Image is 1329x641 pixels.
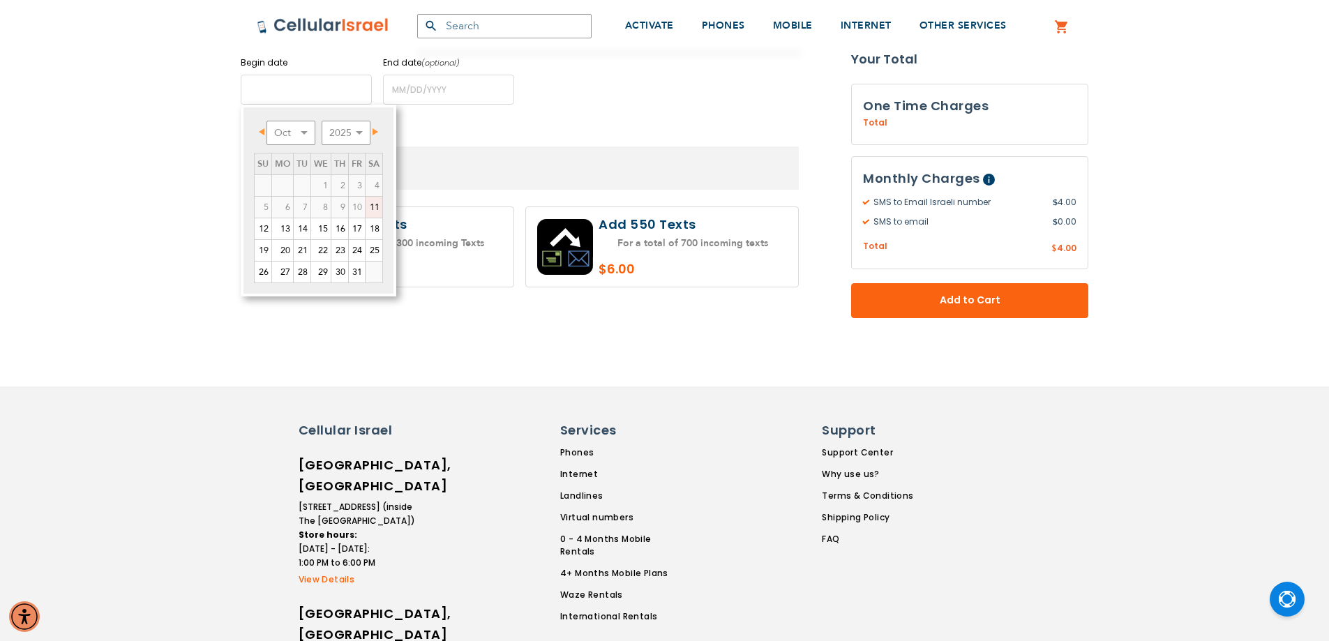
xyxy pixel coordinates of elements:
span: 10 [349,197,365,218]
a: Waze Rentals [560,589,687,601]
a: Next [364,123,382,140]
h6: [GEOGRAPHIC_DATA], [GEOGRAPHIC_DATA] [299,455,417,497]
input: Search [417,14,592,38]
input: MM/DD/YYYY [383,75,514,105]
span: OTHER SERVICES [919,19,1007,32]
a: FAQ [822,533,913,545]
span: 5 [255,197,271,218]
a: 13 [272,218,293,239]
a: 15 [311,218,331,239]
a: 26 [255,262,271,282]
h6: Cellular Israel [299,421,417,439]
span: 4 [366,175,382,196]
a: Why use us? [822,468,913,481]
a: 16 [331,218,348,239]
span: $ [1053,196,1058,209]
a: 28 [294,262,310,282]
div: Accessibility Menu [9,601,40,632]
span: 6 [272,197,293,218]
a: Landlines [560,490,687,502]
span: $ [1051,243,1057,255]
a: 30 [331,262,348,282]
span: Add to Cart [897,293,1042,308]
span: 8 [311,197,331,218]
a: Terms & Conditions [822,490,913,502]
a: 22 [311,240,331,261]
img: Cellular Israel Logo [257,17,389,34]
a: Shipping Policy [822,511,913,524]
span: Thursday [334,158,345,170]
span: PHONES [702,19,745,32]
label: Begin date [241,56,372,69]
h6: Services [560,421,679,439]
span: 4.00 [1057,242,1076,254]
span: $ [1053,216,1058,228]
span: Friday [352,158,362,170]
a: 20 [272,240,293,261]
span: Help [983,174,995,186]
span: 3 [349,175,365,196]
i: (optional) [421,57,460,68]
input: MM/DD/YYYY [241,75,372,105]
a: 18 [366,218,382,239]
span: Prev [259,128,264,135]
a: 27 [272,262,293,282]
span: SMS to email [863,216,1053,228]
h3: One Time Charges [863,96,1076,116]
a: 25 [366,240,382,261]
span: Sunday [257,158,269,170]
a: View Details [299,573,417,586]
a: Phones [560,446,687,459]
span: 9 [331,197,348,218]
a: International Rentals [560,610,687,623]
a: 0 - 4 Months Mobile Rentals [560,533,687,558]
a: 17 [349,218,365,239]
strong: Your Total [851,49,1088,70]
a: 31 [349,262,365,282]
a: 29 [311,262,331,282]
a: 4+ Months Mobile Plans [560,567,687,580]
a: 21 [294,240,310,261]
span: 0.00 [1053,216,1076,228]
select: Select month [266,121,315,145]
span: Monday [275,158,290,170]
a: 11 [366,197,382,218]
span: Total [863,116,887,129]
a: Support Center [822,446,913,459]
a: Virtual numbers [560,511,687,524]
select: Select year [322,121,370,145]
span: Wednesday [314,158,328,170]
span: Total [863,240,887,253]
a: 23 [331,240,348,261]
span: 1 [311,175,331,196]
a: Internet [560,468,687,481]
span: ACTIVATE [625,19,674,32]
label: End date [383,56,514,69]
span: INTERNET [841,19,892,32]
span: MOBILE [773,19,813,32]
span: SMS to Email Israeli number [863,196,1053,209]
span: Saturday [368,158,380,170]
a: 14 [294,218,310,239]
h6: Support [822,421,905,439]
span: 2 [331,175,348,196]
span: 4.00 [1053,196,1076,209]
a: 12 [255,218,271,239]
span: Monthly Charges [863,169,980,187]
button: Add to Cart [851,283,1088,318]
span: 7 [294,197,310,218]
a: Prev [255,123,273,140]
strong: Store hours: [299,529,357,541]
span: Next [373,128,378,135]
a: 19 [255,240,271,261]
li: [STREET_ADDRESS] (inside The [GEOGRAPHIC_DATA]) [DATE] - [DATE]: 1:00 PM to 6:00 PM [299,500,417,570]
span: Tuesday [296,158,308,170]
a: 24 [349,240,365,261]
